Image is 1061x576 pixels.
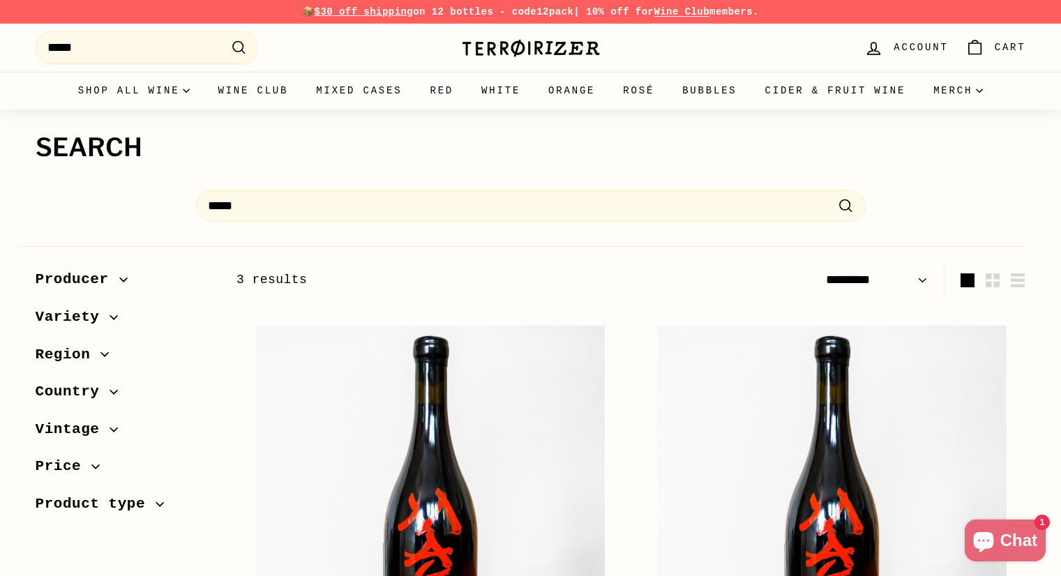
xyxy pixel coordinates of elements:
[36,134,1026,162] h1: Search
[36,268,119,291] span: Producer
[64,72,204,109] summary: Shop all wine
[36,489,214,526] button: Product type
[36,492,156,516] span: Product type
[36,380,110,404] span: Country
[36,305,110,329] span: Variety
[36,455,92,478] span: Price
[36,451,214,489] button: Price
[856,27,956,68] a: Account
[36,302,214,340] button: Variety
[534,72,609,109] a: Orange
[8,72,1054,109] div: Primary
[609,72,668,109] a: Rosé
[36,4,1026,20] p: 📦 on 12 bottles - code | 10% off for members.
[315,6,414,17] span: $30 off shipping
[957,27,1034,68] a: Cart
[416,72,467,109] a: Red
[919,72,997,109] summary: Merch
[302,72,416,109] a: Mixed Cases
[36,264,214,302] button: Producer
[36,340,214,377] button: Region
[668,72,751,109] a: Bubbles
[204,72,302,109] a: Wine Club
[654,6,709,17] a: Wine Club
[536,6,573,17] strong: 12pack
[236,270,631,290] div: 3 results
[894,40,948,55] span: Account
[961,520,1050,565] inbox-online-store-chat: Shopify online store chat
[36,377,214,414] button: Country
[751,72,920,109] a: Cider & Fruit Wine
[467,72,534,109] a: White
[36,414,214,452] button: Vintage
[995,40,1026,55] span: Cart
[36,418,110,441] span: Vintage
[36,343,101,367] span: Region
